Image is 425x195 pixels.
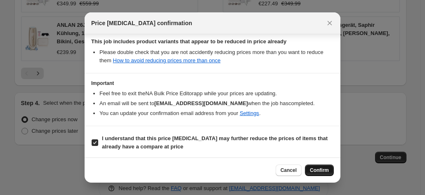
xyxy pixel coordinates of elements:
[91,19,192,27] span: Price [MEDICAL_DATA] confirmation
[305,164,334,176] button: Confirm
[99,99,334,108] li: An email will be sent to when the job has completed .
[324,17,335,29] button: Close
[113,57,221,63] a: How to avoid reducing prices more than once
[276,164,302,176] button: Cancel
[99,109,334,117] li: You can update your confirmation email address from your .
[99,89,334,98] li: Feel free to exit the NA Bulk Price Editor app while your prices are updating.
[102,135,328,150] b: I understand that this price [MEDICAL_DATA] may further reduce the prices of items that already h...
[91,38,286,45] b: This job includes product variants that appear to be reduced in price already
[91,80,334,87] h3: Important
[154,100,248,106] b: [EMAIL_ADDRESS][DOMAIN_NAME]
[281,167,297,174] span: Cancel
[310,167,329,174] span: Confirm
[99,48,334,65] li: Please double check that you are not accidently reducing prices more than you want to reduce them
[240,110,259,116] a: Settings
